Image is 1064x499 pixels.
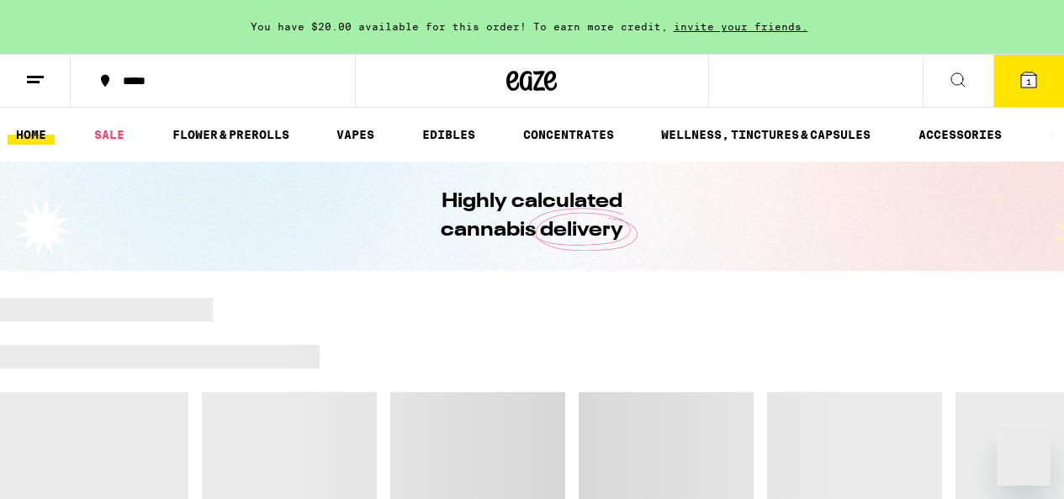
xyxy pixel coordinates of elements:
a: SALE [86,125,133,145]
a: ACCESSORIES [910,125,1010,145]
button: 1 [993,55,1064,107]
span: You have $20.00 available for this order! To earn more credit, [251,21,668,32]
a: FLOWER & PREROLLS [164,125,298,145]
a: HOME [8,125,55,145]
iframe: Button to launch messaging window [997,432,1051,486]
a: VAPES [328,125,383,145]
span: invite your friends. [668,21,814,32]
span: 1 [1026,77,1031,87]
a: WELLNESS, TINCTURES & CAPSULES [653,125,879,145]
a: CONCENTRATES [515,125,622,145]
h1: Highly calculated cannabis delivery [394,188,671,245]
a: EDIBLES [414,125,484,145]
